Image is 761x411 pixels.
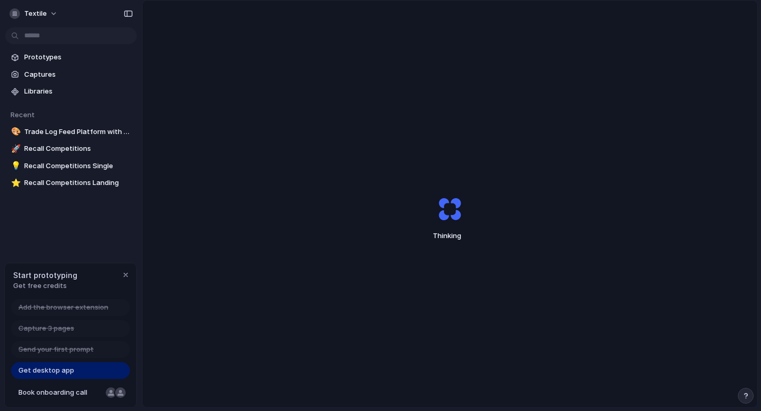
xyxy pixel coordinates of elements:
[11,362,130,379] a: Get desktop app
[11,126,18,138] div: 🎨
[9,127,20,137] button: 🎨
[18,344,94,355] span: Send your first prompt
[105,386,117,399] div: Nicole Kubica
[24,52,133,63] span: Prototypes
[9,178,20,188] button: ⭐
[18,302,108,313] span: Add the browser extension
[13,281,77,291] span: Get free credits
[5,124,137,140] a: 🎨Trade Log Feed Platform with User Engagement and Latency Features
[24,8,47,19] span: Textile
[11,110,35,119] span: Recent
[11,160,18,172] div: 💡
[415,231,485,241] span: Thinking
[5,175,137,191] a: ⭐Recall Competitions Landing
[24,127,133,137] span: Trade Log Feed Platform with User Engagement and Latency Features
[11,384,130,401] a: Book onboarding call
[5,49,137,65] a: Prototypes
[18,365,74,376] span: Get desktop app
[13,270,77,281] span: Start prototyping
[24,143,133,154] span: Recall Competitions
[114,386,127,399] div: Christian Iacullo
[24,69,133,80] span: Captures
[11,143,18,155] div: 🚀
[18,323,74,334] span: Capture 3 pages
[24,86,133,97] span: Libraries
[5,84,137,99] a: Libraries
[9,161,20,171] button: 💡
[18,387,102,398] span: Book onboarding call
[11,177,18,189] div: ⭐
[5,5,63,22] button: Textile
[24,161,133,171] span: Recall Competitions Single
[5,141,137,157] a: 🚀Recall Competitions
[9,143,20,154] button: 🚀
[5,158,137,174] a: 💡Recall Competitions Single
[5,67,137,83] a: Captures
[24,178,133,188] span: Recall Competitions Landing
